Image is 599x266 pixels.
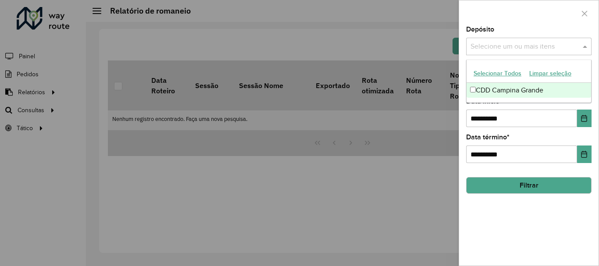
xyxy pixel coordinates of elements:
button: Selecionar Todos [470,67,525,80]
label: Depósito [466,24,494,35]
div: CDD Campina Grande [467,83,591,98]
button: Choose Date [577,110,592,127]
button: Filtrar [466,177,592,194]
button: Choose Date [577,145,592,163]
button: Limpar seleção [525,67,575,80]
label: Data término [466,132,510,142]
ng-dropdown-panel: Options list [466,60,592,103]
